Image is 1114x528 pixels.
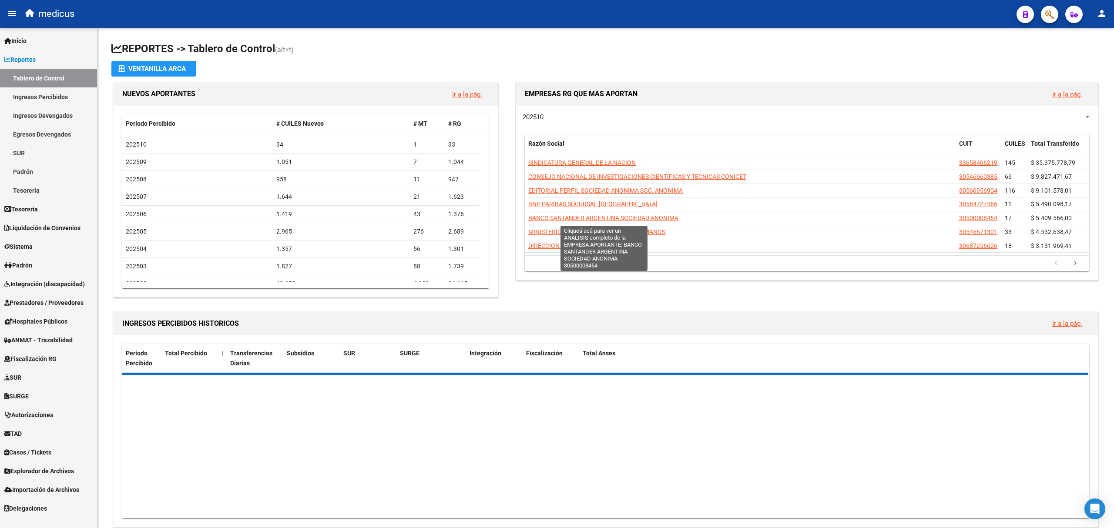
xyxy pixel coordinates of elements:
span: 202509 [126,158,147,165]
div: 21 [413,192,441,202]
span: Sistema [4,242,33,251]
span: $ 9.827.471,67 [1031,173,1072,180]
span: Inicio [4,36,27,46]
span: 202510 [126,141,147,148]
div: 276 [413,227,441,237]
span: Período Percibido [126,350,152,367]
span: Casos / Tickets [4,448,51,457]
span: 66 [1005,173,1012,180]
span: Total Anses [583,350,615,357]
span: $ 35.375.778,79 [1031,159,1075,166]
mat-icon: person [1097,8,1107,19]
datatable-header-cell: CUIT [956,134,1001,163]
h1: REPORTES -> Tablero de Control [111,42,1100,57]
span: Total Percibido [165,350,207,357]
span: $ 9.101.578,01 [1031,187,1072,194]
span: ANMAT - Trazabilidad [4,335,73,345]
datatable-header-cell: # RG [445,114,480,133]
datatable-header-cell: Razón Social [525,134,956,163]
span: SURGE [400,350,419,357]
span: SUR [4,373,21,382]
div: 1.376 [448,209,476,219]
span: MINISTERIO DE JUSTICIA Y DERECHOS HUMANOS [528,228,665,235]
span: Subsidios [287,350,314,357]
span: Fiscalización [526,350,563,357]
datatable-header-cell: Total Anses [579,344,1080,373]
div: 2.965 [276,227,407,237]
a: go to next page [1067,259,1084,268]
div: 11 [413,174,441,184]
span: $ 5.490.098,17 [1031,201,1072,207]
datatable-header-cell: SUR [340,344,396,373]
div: 958 [276,174,407,184]
span: 17 [1005,214,1012,221]
span: BNP PARIBAS SUCURSAL [GEOGRAPHIC_DATA] [528,201,658,207]
span: Importación de Archivos [4,485,79,495]
span: 116 [1005,187,1015,194]
span: # MT [413,120,427,127]
span: medicus [38,4,74,23]
div: 56 [413,244,441,254]
span: Liquidación de Convenios [4,223,81,233]
div: 1.623 [448,192,476,202]
span: Total Transferido [1031,140,1079,147]
datatable-header-cell: Integración [466,344,523,373]
div: 1.644 [276,192,407,202]
span: SINDICATURA GENERAL DE LA NACION [528,159,636,166]
datatable-header-cell: # MT [410,114,445,133]
div: Open Intercom Messenger [1084,498,1105,519]
span: Tesorería [4,204,38,214]
span: 145 [1005,159,1015,166]
span: 202506 [126,211,147,217]
span: NUEVOS APORTANTES [122,90,195,98]
div: 1.419 [276,209,407,219]
div: 2.689 [448,227,476,237]
span: 202505 [126,228,147,235]
span: CUILES [1005,140,1025,147]
datatable-header-cell: Período Percibido [122,344,161,373]
div: 1.739 [448,261,476,271]
div: 7 [413,157,441,167]
div: 40.653 [276,279,407,289]
a: Ir a la pág. [452,90,482,98]
div: 947 [448,174,476,184]
datatable-header-cell: Total Percibido [161,344,218,373]
div: 36.615 [448,279,476,289]
div: 1.044 [448,157,476,167]
span: Reportes [4,55,36,64]
span: 202507 [126,193,147,200]
span: Integración [470,350,501,357]
span: 30546671301 [959,228,997,235]
span: 202503 [126,263,147,270]
span: Explorador de Archivos [4,466,74,476]
div: 1.357 [276,244,407,254]
div: 1 [413,140,441,150]
span: 33658406219 [959,159,997,166]
span: EMPRESAS RG QUE MAS APORTAN [525,90,638,98]
span: 30687256626 [959,242,997,249]
span: 30560956904 [959,187,997,194]
a: Ir a la pág. [1052,320,1082,327]
datatable-header-cell: Transferencias Diarias [227,344,283,373]
span: Período Percibido [126,120,175,127]
span: $ 4.532.638,47 [1031,228,1072,235]
datatable-header-cell: CUILES [1001,134,1027,163]
button: Ir a la pág. [445,86,489,102]
div: 43 [413,209,441,219]
span: SUR [343,350,355,357]
a: Ir a la pág. [1052,90,1082,98]
div: 1.051 [276,157,407,167]
datatable-header-cell: SURGE [396,344,466,373]
span: 30546660385 [959,173,997,180]
span: Autorizaciones [4,410,53,420]
span: DIRECCION NACIONAL DE MIGRACIONES [528,242,641,249]
span: # RG [448,120,461,127]
datatable-header-cell: Subsidios [283,344,340,373]
div: 4.038 [413,279,441,289]
div: 1.827 [276,261,407,271]
span: 11 [1005,201,1012,207]
span: 202508 [126,176,147,183]
div: 34 [276,140,407,150]
span: Hospitales Públicos [4,317,67,326]
button: Ventanilla ARCA [111,61,196,77]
